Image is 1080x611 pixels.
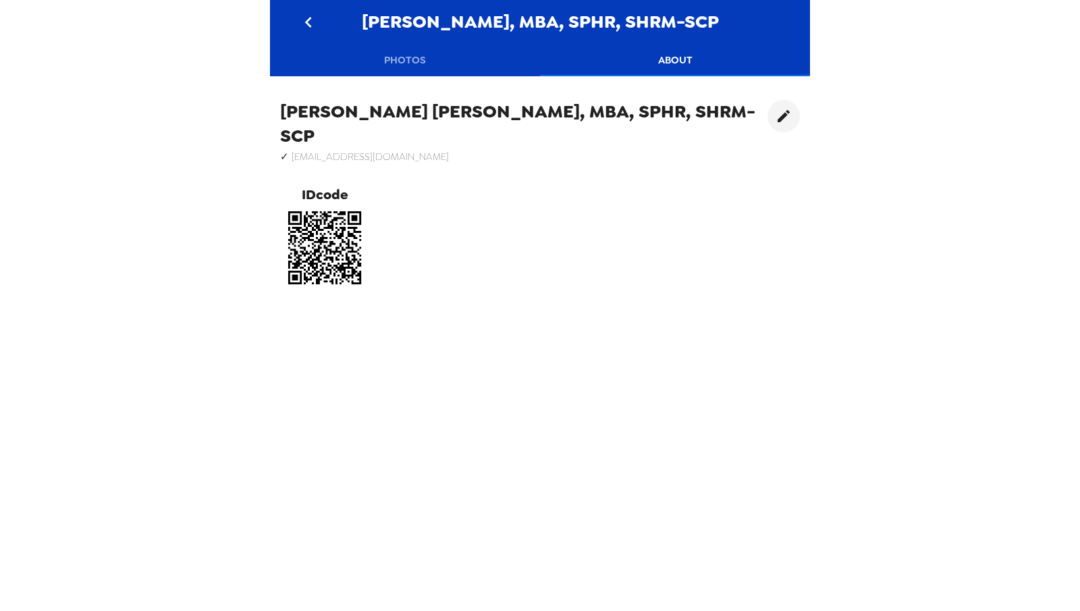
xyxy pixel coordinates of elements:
button: Photos [270,44,540,76]
span: [PERSON_NAME], MBA, SPHR, SHRM-SCP [362,13,719,31]
button: edit [767,100,800,132]
span: IDcode [302,179,348,203]
h5: [PERSON_NAME] [PERSON_NAME], MBA, SPHR, SHRM-SCP [280,100,767,148]
h6: ✓ [EMAIL_ADDRESS][DOMAIN_NAME] [280,148,767,165]
button: About [540,44,810,76]
img: qr code [280,203,369,292]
